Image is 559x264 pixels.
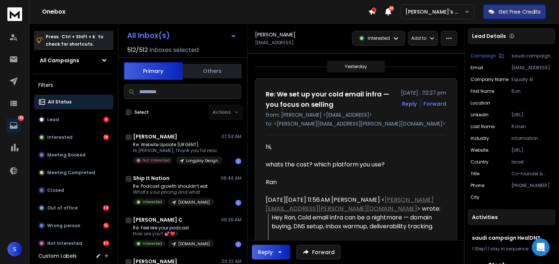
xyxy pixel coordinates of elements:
p: Not Interested [143,158,170,163]
h1: saudi campaign HealDNS [472,234,552,242]
button: Wrong person15 [34,218,113,233]
p: Add to [412,35,427,41]
a: [PERSON_NAME][EMAIL_ADDRESS][PERSON_NAME][DOMAIN_NAME] [266,196,434,213]
p: location [471,100,490,106]
p: [EMAIL_ADDRESS] [255,40,294,46]
p: Interested [368,35,390,41]
button: Reply [252,245,290,260]
p: Lead [47,117,59,123]
h1: Re: We set up your cold email infra — you focus on selling [266,89,397,110]
span: 1 Step [472,246,485,252]
span: Ctrl + Shift + k [60,32,96,41]
button: All Status [34,95,113,109]
p: Lead Details [472,32,506,40]
p: [DOMAIN_NAME] [178,200,210,205]
div: Reply [258,249,273,256]
button: Lead4 [34,112,113,127]
p: Ran [512,88,553,94]
p: [PHONE_NUMBER] [512,183,553,189]
div: 34 [103,205,109,211]
p: Campaign [471,53,496,59]
p: Out of office [47,205,78,211]
p: industry [471,135,489,141]
button: Others [183,63,242,79]
button: Get Free Credits [483,4,546,19]
p: country [471,159,489,165]
p: First Name [471,88,495,94]
p: Email [471,65,483,71]
button: Forward [296,245,341,260]
p: Wrong person [47,223,80,229]
p: [EMAIL_ADDRESS] [512,65,553,71]
span: 1 day in sequence [488,246,529,252]
p: linkedin [471,112,489,118]
h1: [PERSON_NAME] C [133,216,182,223]
p: Hi [PERSON_NAME], Thank you for reaching [133,148,221,154]
div: 1 [235,158,241,164]
h3: Custom Labels [38,252,77,260]
p: information technology & services [512,135,553,141]
p: Re: Podcast growth shouldn’t eat [133,183,214,189]
p: Press to check for shortcuts. [46,33,103,48]
button: Primary [124,62,183,80]
p: Co-founder & CEO [512,171,553,177]
div: 94 [103,240,109,246]
button: Campaign [471,53,504,59]
p: [URL][DOMAIN_NAME] [512,112,553,118]
span: 50 [389,6,394,11]
div: Activities [468,209,556,225]
p: Yesterday [345,64,367,70]
p: title [471,171,480,177]
p: Closed [47,187,64,193]
p: All Status [48,99,71,105]
div: 1 [235,242,241,247]
p: Interested [143,241,162,246]
p: [DATE] : 02:27 pm [401,89,447,96]
label: Select [134,109,149,115]
button: Meeting Completed [34,165,113,180]
p: Last Name [471,124,495,130]
p: Company Name [471,77,509,82]
div: Open Intercom Messenger [532,239,550,256]
div: Ran [266,178,441,187]
p: Re: Website Update [URGENT] [133,142,221,148]
p: [DOMAIN_NAME] [178,241,210,247]
p: Re: Feel like your podcast [133,225,214,231]
p: to: <[PERSON_NAME][EMAIL_ADDRESS][PERSON_NAME][DOMAIN_NAME]> [266,120,447,127]
p: Longplay Design [186,158,218,163]
p: Phone [471,183,485,189]
div: 18 [103,134,109,140]
div: hi, [266,142,441,187]
h1: [PERSON_NAME] [133,133,177,140]
p: from: [PERSON_NAME] <[EMAIL_ADDRESS]> [266,111,447,119]
div: whats the cost? which platform you use? [266,160,441,169]
button: Not Interested94 [34,236,113,251]
div: 1 [235,200,241,206]
button: Meeting Booked [34,148,113,162]
p: Interested [47,134,73,140]
p: Get Free Credits [499,8,541,15]
h1: All Inbox(s) [127,32,170,39]
p: Ronen [512,124,553,130]
span: 512 / 512 [127,46,148,54]
h1: All Campaigns [40,57,79,64]
p: Israel [512,159,553,165]
h3: Inboxes selected [149,46,199,54]
p: Meeting Completed [47,170,95,176]
h1: Ship It Nation [133,175,170,182]
div: 15 [103,223,109,229]
button: All Inbox(s) [121,28,243,43]
p: saudi campaign HealDNS [512,53,553,59]
p: 165 [18,115,24,121]
a: 165 [6,118,21,133]
div: 4 [103,117,109,123]
p: Interested [143,199,162,205]
span: S [7,242,22,257]
p: 07:53 AM [221,134,241,140]
button: Reply [402,100,417,108]
p: Not Interested [47,240,82,246]
button: Closed [34,183,113,198]
img: logo [7,7,22,21]
h3: Filters [34,80,113,90]
p: What’s your pricing and what [133,189,214,195]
